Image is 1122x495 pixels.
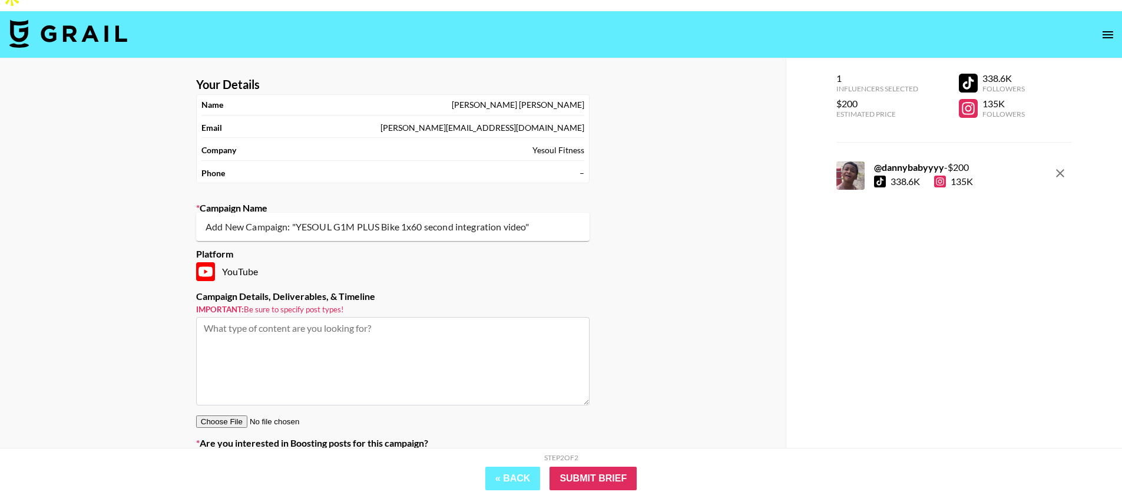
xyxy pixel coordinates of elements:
div: 338.6K [891,176,920,187]
div: 135K [982,98,1025,110]
div: - $ 200 [874,161,973,173]
div: [PERSON_NAME] [PERSON_NAME] [452,100,584,110]
div: $200 [836,98,918,110]
div: Yesoul Fitness [532,145,584,156]
strong: Your Details [196,77,260,92]
strong: Important: [196,305,244,314]
div: YouTube [196,262,590,281]
img: Grail Talent [9,19,127,48]
strong: Company [201,145,236,156]
div: Followers [982,84,1025,93]
button: open drawer [1096,23,1120,47]
li: Add New Campaign: "YESOUL G1M PLUS Bike 1x60 second integration video" [196,217,590,236]
div: [PERSON_NAME][EMAIL_ADDRESS][DOMAIN_NAME] [380,123,584,133]
div: Followers [982,110,1025,118]
div: – [580,168,584,179]
div: 135K [934,176,973,187]
label: Platform [196,248,590,260]
div: Influencers Selected [836,84,918,93]
img: YouTube [196,262,215,281]
label: Campaign Name [196,202,590,214]
small: Be sure to specify post types! [196,305,590,315]
button: remove [1048,161,1072,185]
strong: Phone [201,168,225,179]
strong: Name [201,100,223,110]
strong: @ dannybabyyyy [874,161,944,173]
div: 1 [836,72,918,84]
button: « Back [485,467,541,490]
div: Step 2 of 2 [544,453,578,462]
div: Estimated Price [836,110,918,118]
input: Submit Brief [550,467,637,490]
strong: Email [201,123,222,133]
div: 338.6K [982,72,1025,84]
label: Campaign Details, Deliverables, & Timeline [196,291,590,302]
label: Are you interested in Boosting posts for this campaign? [196,437,590,449]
